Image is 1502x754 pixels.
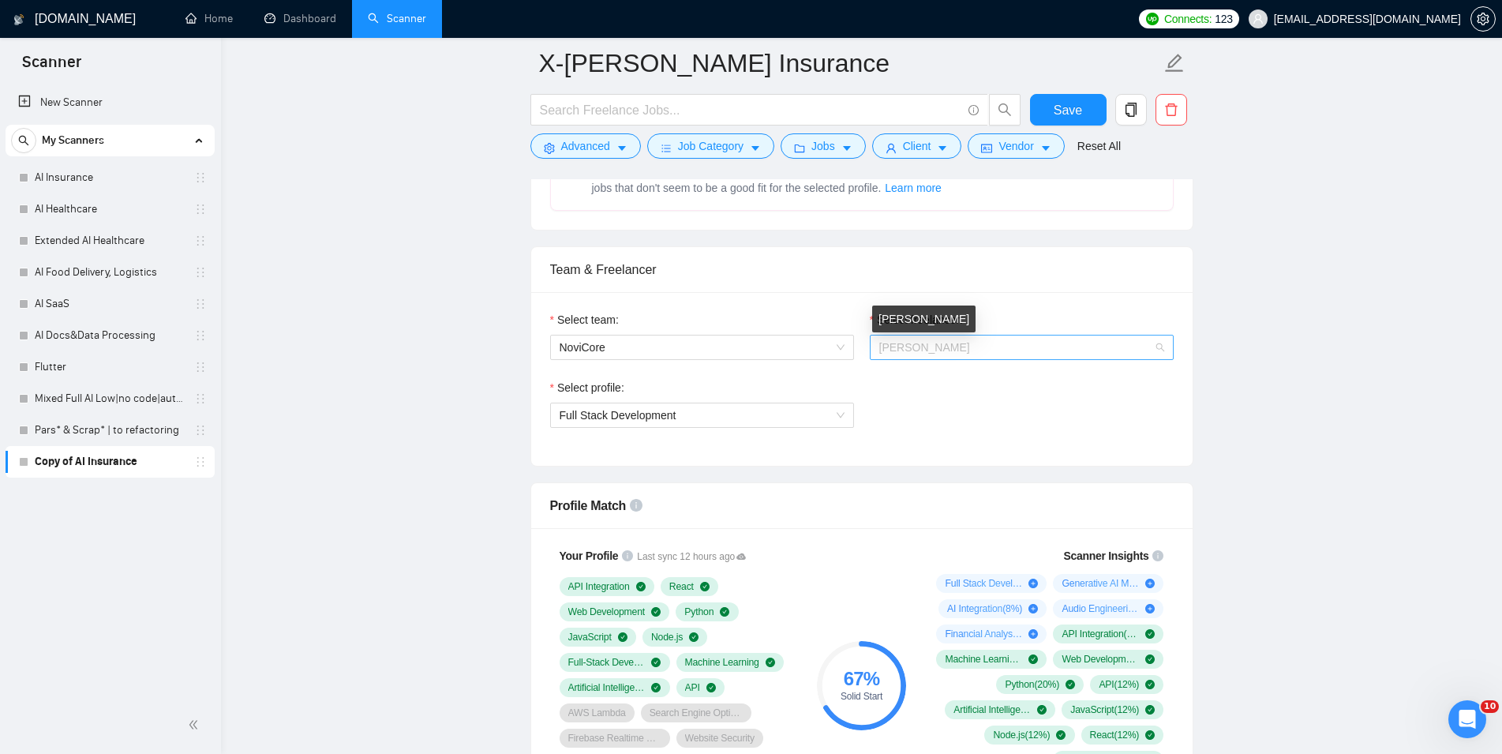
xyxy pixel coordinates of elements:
[989,94,1021,126] button: search
[194,203,207,216] span: holder
[884,178,942,197] button: Laziza AI NEWExtends Sardor AI by learning from your feedback and automatically qualifying jobs. ...
[1253,13,1264,24] span: user
[1470,13,1496,25] a: setting
[637,550,746,565] span: Last sync 12 hours ago
[6,87,215,118] li: New Scanner
[194,361,207,373] span: holder
[35,383,185,415] a: Mixed Full AI Low|no code|automations
[35,320,185,351] a: AI Docs&Data Processing
[35,162,185,193] a: AI Insurance
[885,179,942,197] span: Learn more
[1470,6,1496,32] button: setting
[194,456,207,468] span: holder
[794,142,805,154] span: folder
[544,142,555,154] span: setting
[1145,730,1155,740] span: check-circle
[1062,577,1139,590] span: Generative AI Modeling ( 12 %)
[1040,142,1051,154] span: caret-down
[1448,700,1486,738] iframe: Intercom live chat
[879,341,970,354] span: [PERSON_NAME]
[947,602,1022,615] span: AI Integration ( 8 %)
[1028,655,1038,664] span: check-circle
[1145,705,1155,715] span: check-circle
[1028,629,1038,639] span: plus-circle
[1066,680,1075,689] span: check-circle
[968,133,1064,159] button: idcardVendorcaret-down
[903,137,931,155] span: Client
[720,607,729,617] span: check-circle
[194,298,207,310] span: holder
[651,683,661,692] span: check-circle
[35,193,185,225] a: AI Healthcare
[1115,94,1147,126] button: copy
[685,656,759,669] span: Machine Learning
[993,729,1050,741] span: Node.js ( 12 %)
[781,133,866,159] button: folderJobscaret-down
[766,658,775,667] span: check-circle
[368,12,426,25] a: searchScanner
[651,607,661,617] span: check-circle
[678,137,744,155] span: Job Category
[1145,629,1155,639] span: check-circle
[886,142,897,154] span: user
[981,142,992,154] span: idcard
[568,732,661,745] span: Firebase Realtime Database
[568,631,612,643] span: JavaScript
[194,329,207,342] span: holder
[1062,602,1139,615] span: Audio Engineering ( 8 %)
[1145,604,1155,613] span: plus-circle
[550,247,1174,292] div: Team & Freelancer
[539,43,1161,83] input: Scanner name...
[616,142,627,154] span: caret-down
[264,12,336,25] a: dashboardDashboard
[1152,550,1163,561] span: info-circle
[11,128,36,153] button: search
[18,87,202,118] a: New Scanner
[1164,10,1212,28] span: Connects:
[811,137,835,155] span: Jobs
[622,550,633,561] span: info-circle
[1077,137,1121,155] a: Reset All
[1090,729,1140,741] span: React ( 12 %)
[684,606,714,618] span: Python
[841,142,852,154] span: caret-down
[872,306,976,332] div: [PERSON_NAME]
[6,125,215,478] li: My Scanners
[1116,103,1146,117] span: copy
[35,351,185,383] a: Flutter
[35,415,185,446] a: Pars* & Scrap* | to refactoring
[1056,730,1066,740] span: check-circle
[194,266,207,279] span: holder
[35,288,185,320] a: AI SaaS
[817,692,906,701] div: Solid Start
[592,148,975,194] span: Extends Sardor AI by learning from your feedback and automatically qualifying jobs. The expected ...
[568,681,646,694] span: Artificial Intelligence
[1164,53,1185,73] span: edit
[685,732,755,745] span: Website Security
[568,656,646,669] span: Full-Stack Development
[194,392,207,405] span: holder
[647,133,774,159] button: barsJob Categorycaret-down
[1054,100,1082,120] span: Save
[550,311,619,328] label: Select team:
[35,257,185,288] a: AI Food Delivery, Logistics
[530,133,641,159] button: settingAdvancedcaret-down
[1028,604,1038,613] span: plus-circle
[1070,703,1139,716] span: JavaScript ( 12 %)
[998,137,1033,155] span: Vendor
[870,311,963,328] label: Select freelancer:
[560,550,619,562] span: Your Profile
[540,100,961,120] input: Search Freelance Jobs...
[1146,13,1159,25] img: upwork-logo.png
[1156,94,1187,126] button: delete
[560,409,676,422] span: Full Stack Development
[630,499,642,512] span: info-circle
[636,582,646,591] span: check-circle
[1030,94,1107,126] button: Save
[194,424,207,437] span: holder
[618,632,627,642] span: check-circle
[1037,705,1047,715] span: check-circle
[750,142,761,154] span: caret-down
[194,171,207,184] span: holder
[700,582,710,591] span: check-circle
